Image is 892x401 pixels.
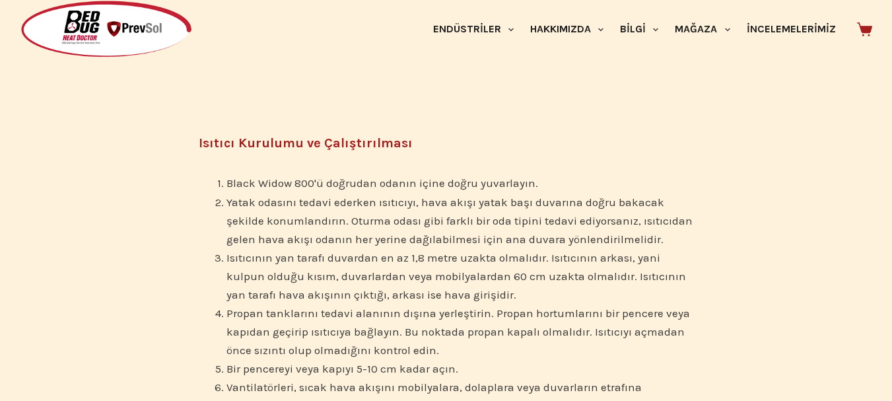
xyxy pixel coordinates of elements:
font: Isıtıcının yan tarafı duvardan en az 1,8 metre uzakta olmalıdır. Isıtıcının arkası, yani kulpun o... [226,251,686,301]
font: Mağaza [675,22,717,35]
button: Open LiveChat chat widget [11,5,50,45]
font: İncelemelerimiz [747,22,836,35]
font: Bir pencereyi veya kapıyı 5-10 cm kadar açın. [226,362,458,375]
font: Bilgi [620,22,646,35]
font: Endüstriler [433,22,501,35]
font: Yatak odasını tedavi ederken ısıtıcıyı, hava akışı yatak başı duvarına doğru bakacak şekilde konu... [226,196,693,246]
font: Black Widow 800'ü doğrudan odanın içine doğru yuvarlayın. [226,176,538,190]
font: Propan tanklarını tedavi alanının dışına yerleştirin. Propan hortumlarını bir pencere veya kapıda... [226,307,690,357]
font: Hakkımızda [530,22,591,35]
font: Isıtıcı Kurulumu ve Çalıştırılması [199,135,413,151]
